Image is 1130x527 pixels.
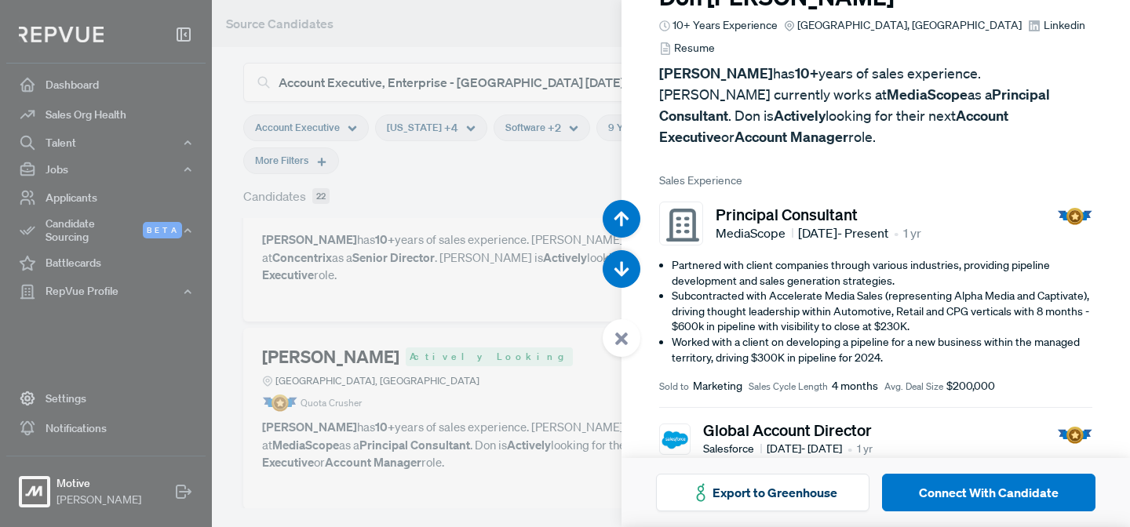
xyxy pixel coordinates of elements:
[903,224,921,242] span: 1 yr
[767,441,842,457] span: [DATE] - [DATE]
[674,40,715,56] span: Resume
[693,378,742,394] span: Marketing
[672,335,1092,365] li: Worked with a client on developing a pipeline for a new business within the managed territory, dr...
[673,17,778,34] span: 10+ Years Experience
[774,107,826,125] strong: Actively
[672,258,1092,289] li: Partnered with client companies through various industries, providing pipeline development and sa...
[882,474,1095,511] button: Connect With Candidate
[798,224,888,242] span: [DATE] - Present
[749,380,828,394] span: Sales Cycle Length
[703,420,873,439] h5: Global Account Director
[672,289,1092,335] li: Subcontracted with Accelerate Media Sales (representing Alpha Media and Captivate), driving thoug...
[894,224,899,242] article: •
[847,439,852,458] article: •
[1057,427,1092,444] img: Quota Badge
[1044,17,1085,34] span: Linkedin
[659,173,1092,189] span: Sales Experience
[659,64,773,82] strong: [PERSON_NAME]
[795,64,818,82] strong: 10+
[832,378,878,394] span: 4 months
[884,380,943,394] span: Avg. Deal Size
[1028,17,1084,34] a: Linkedin
[662,427,687,452] img: Salesforce
[716,205,921,224] h5: Principal Consultant
[734,128,848,146] strong: Account Manager
[659,63,1092,147] p: has years of sales experience. [PERSON_NAME] currently works at as a . Don is looking for their n...
[716,224,793,242] span: MediaScope
[887,85,968,104] strong: MediaScope
[946,378,995,394] span: $200,000
[1057,208,1092,225] img: Quota Badge
[797,17,1022,34] span: [GEOGRAPHIC_DATA], [GEOGRAPHIC_DATA]
[659,40,715,56] a: Resume
[703,441,762,457] span: Salesforce
[659,380,689,394] span: Sold to
[656,474,869,511] button: Export to Greenhouse
[857,441,873,457] span: 1 yr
